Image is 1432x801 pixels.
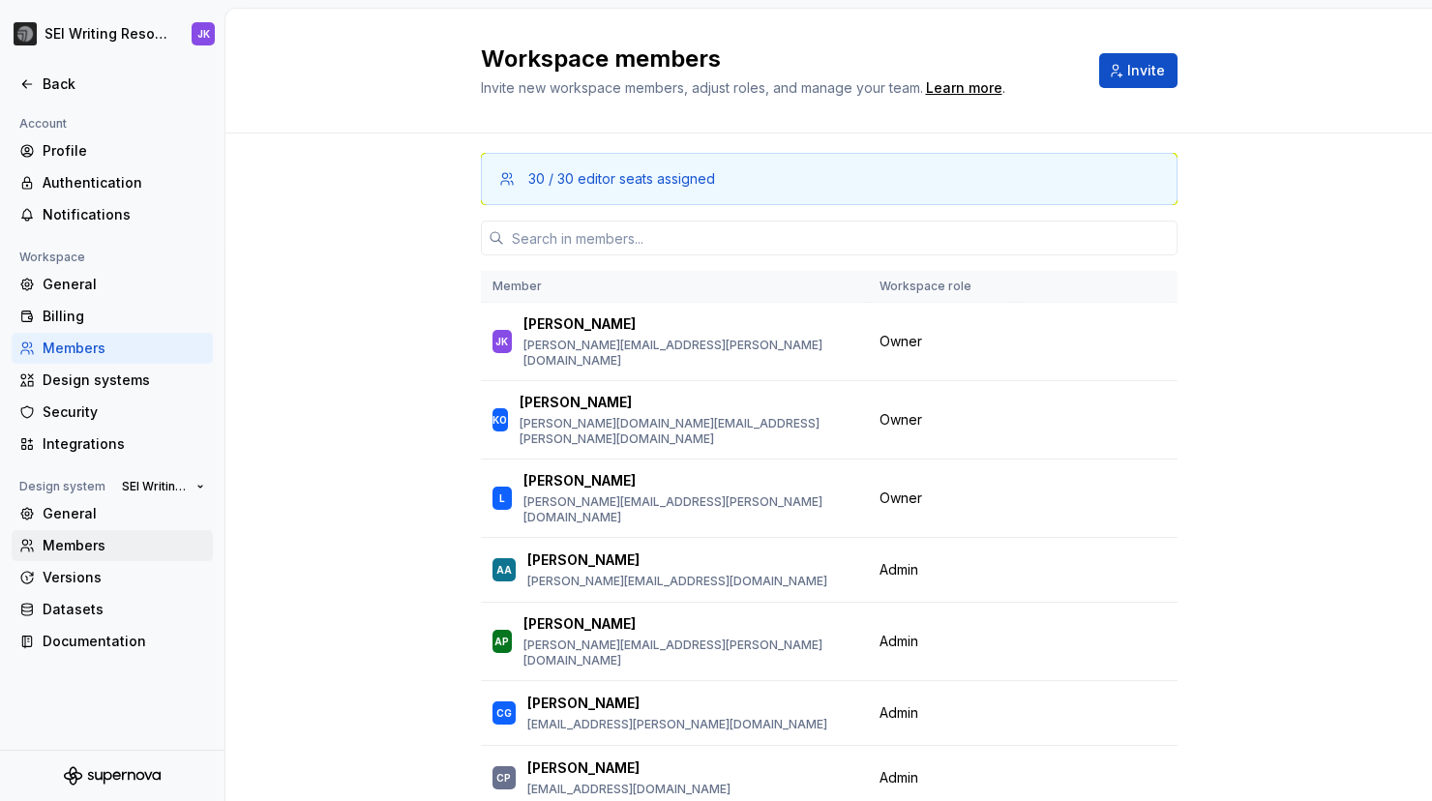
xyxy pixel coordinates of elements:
p: [PERSON_NAME] [527,758,640,778]
div: Profile [43,141,205,161]
span: SEI Writing Resources [122,479,189,494]
a: Datasets [12,594,213,625]
a: Billing [12,301,213,332]
p: [PERSON_NAME][DOMAIN_NAME][EMAIL_ADDRESS][PERSON_NAME][DOMAIN_NAME] [520,416,856,447]
div: Design system [12,475,113,498]
a: Documentation [12,626,213,657]
div: Account [12,112,75,135]
button: Invite [1099,53,1178,88]
p: [PERSON_NAME][EMAIL_ADDRESS][DOMAIN_NAME] [527,574,827,589]
a: Versions [12,562,213,593]
div: General [43,504,205,523]
p: [EMAIL_ADDRESS][DOMAIN_NAME] [527,782,731,797]
div: JK [197,26,210,42]
a: Profile [12,135,213,166]
p: [PERSON_NAME] [520,393,632,412]
a: General [12,498,213,529]
div: AP [494,632,509,651]
img: 3ce36157-9fde-47d2-9eb8-fa8ebb961d3d.png [14,22,37,45]
p: [PERSON_NAME][EMAIL_ADDRESS][PERSON_NAME][DOMAIN_NAME] [523,338,856,369]
a: Learn more [926,78,1002,98]
div: Security [43,402,205,422]
th: Workspace role [868,271,1016,303]
div: Back [43,74,205,94]
div: Versions [43,568,205,587]
div: Billing [43,307,205,326]
div: Integrations [43,434,205,454]
div: CP [496,768,511,787]
p: [PERSON_NAME][EMAIL_ADDRESS][PERSON_NAME][DOMAIN_NAME] [523,494,856,525]
p: [PERSON_NAME] [523,614,636,634]
p: [PERSON_NAME] [523,314,636,334]
div: JK [495,332,508,351]
a: Authentication [12,167,213,198]
a: Members [12,530,213,561]
a: Back [12,69,213,100]
p: [PERSON_NAME] [523,471,636,490]
span: Invite new workspace members, adjust roles, and manage your team. [481,79,923,96]
div: CG [496,703,512,723]
span: Admin [880,632,918,651]
p: [PERSON_NAME] [527,694,640,713]
div: Authentication [43,173,205,193]
span: Owner [880,410,922,430]
div: Members [43,339,205,358]
div: SEI Writing Resources [45,24,168,44]
div: Workspace [12,246,93,269]
p: [EMAIL_ADDRESS][PERSON_NAME][DOMAIN_NAME] [527,717,827,732]
input: Search in members... [504,221,1178,255]
svg: Supernova Logo [64,766,161,786]
div: Datasets [43,600,205,619]
span: Invite [1127,61,1165,80]
a: Integrations [12,429,213,460]
div: AA [496,560,512,579]
p: [PERSON_NAME] [527,550,640,570]
div: L [499,489,505,508]
span: Admin [880,703,918,723]
div: Members [43,536,205,555]
th: Member [481,271,868,303]
div: KO [492,410,507,430]
div: Design systems [43,371,205,390]
div: General [43,275,205,294]
div: Documentation [43,632,205,651]
a: Notifications [12,199,213,230]
h2: Workspace members [481,44,1076,74]
span: Admin [880,560,918,579]
span: Owner [880,332,922,351]
a: Members [12,333,213,364]
a: General [12,269,213,300]
a: Design systems [12,365,213,396]
span: . [923,81,1005,96]
button: SEI Writing ResourcesJK [4,13,221,55]
div: Notifications [43,205,205,224]
div: 30 / 30 editor seats assigned [528,169,715,189]
span: Admin [880,768,918,787]
a: Security [12,397,213,428]
p: [PERSON_NAME][EMAIL_ADDRESS][PERSON_NAME][DOMAIN_NAME] [523,638,856,668]
span: Owner [880,489,922,508]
